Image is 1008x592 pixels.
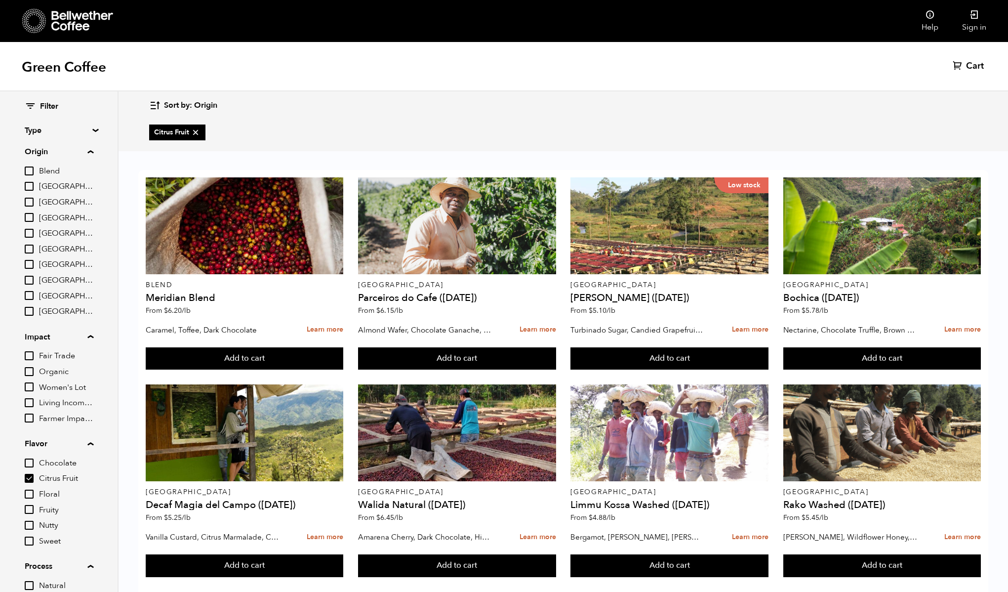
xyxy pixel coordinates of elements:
[802,513,828,522] bdi: 5.45
[25,438,93,450] summary: Flavor
[376,513,403,522] bdi: 6.45
[39,259,93,270] span: [GEOGRAPHIC_DATA]
[376,306,403,315] bdi: 6.15
[589,513,615,522] bdi: 4.88
[25,490,34,499] input: Floral
[394,306,403,315] span: /lb
[802,306,806,315] span: $
[819,306,828,315] span: /lb
[783,282,981,289] p: [GEOGRAPHIC_DATA]
[25,260,34,269] input: [GEOGRAPHIC_DATA]
[589,306,593,315] span: $
[146,347,343,370] button: Add to cart
[358,306,403,315] span: From
[802,306,828,315] bdi: 5.78
[146,293,343,303] h4: Meridian Blend
[25,213,34,222] input: [GEOGRAPHIC_DATA]
[570,347,768,370] button: Add to cart
[39,581,93,592] span: Natural
[783,513,828,522] span: From
[25,125,93,136] summary: Type
[570,489,768,496] p: [GEOGRAPHIC_DATA]
[39,291,93,302] span: [GEOGRAPHIC_DATA]
[39,213,93,224] span: [GEOGRAPHIC_DATA]
[146,489,343,496] p: [GEOGRAPHIC_DATA]
[164,306,191,315] bdi: 6.20
[25,367,34,376] input: Organic
[39,489,93,500] span: Floral
[40,101,58,112] span: Filter
[358,530,492,545] p: Amarena Cherry, Dark Chocolate, Hibiscus
[944,319,981,340] a: Learn more
[606,513,615,522] span: /lb
[154,127,201,137] span: Citrus Fruit
[358,282,556,289] p: [GEOGRAPHIC_DATA]
[570,513,615,522] span: From
[39,306,93,317] span: [GEOGRAPHIC_DATA]
[146,306,191,315] span: From
[39,520,93,531] span: Nutty
[146,500,343,510] h4: Decaf Magia del Campo ([DATE])
[146,530,280,545] p: Vanilla Custard, Citrus Marmalade, Caramel
[146,323,280,338] p: Caramel, Toffee, Dark Chocolate
[358,554,556,577] button: Add to cart
[164,100,217,111] span: Sort by: Origin
[358,323,492,338] p: Almond Wafer, Chocolate Ganache, Bing Cherry
[25,307,34,316] input: [GEOGRAPHIC_DATA]
[25,560,93,572] summary: Process
[22,58,106,76] h1: Green Coffee
[589,513,593,522] span: $
[570,554,768,577] button: Add to cart
[307,527,343,548] a: Learn more
[25,182,34,191] input: [GEOGRAPHIC_DATA]
[39,536,93,547] span: Sweet
[394,513,403,522] span: /lb
[783,530,918,545] p: [PERSON_NAME], Wildflower Honey, Black Tea
[732,319,768,340] a: Learn more
[39,228,93,239] span: [GEOGRAPHIC_DATA]
[39,166,93,177] span: Blend
[25,414,34,423] input: Farmer Impact Fund
[39,473,93,484] span: Citrus Fruit
[39,398,93,409] span: Living Income Pricing
[376,306,380,315] span: $
[39,382,93,393] span: Women's Lot
[802,513,806,522] span: $
[25,167,34,175] input: Blend
[783,347,981,370] button: Add to cart
[783,489,981,496] p: [GEOGRAPHIC_DATA]
[358,347,556,370] button: Add to cart
[25,537,34,546] input: Sweet
[783,306,828,315] span: From
[358,293,556,303] h4: Parceiros do Cafe ([DATE])
[25,581,34,590] input: Natural
[570,282,768,289] p: [GEOGRAPHIC_DATA]
[164,513,168,522] span: $
[25,474,34,483] input: Citrus Fruit
[307,319,343,340] a: Learn more
[39,351,93,362] span: Fair Trade
[732,527,768,548] a: Learn more
[570,306,615,315] span: From
[25,291,34,300] input: [GEOGRAPHIC_DATA]
[783,293,981,303] h4: Bochica ([DATE])
[39,275,93,286] span: [GEOGRAPHIC_DATA]
[25,398,34,407] input: Living Income Pricing
[589,306,615,315] bdi: 5.10
[520,527,556,548] a: Learn more
[819,513,828,522] span: /lb
[164,306,168,315] span: $
[520,319,556,340] a: Learn more
[358,489,556,496] p: [GEOGRAPHIC_DATA]
[966,60,984,72] span: Cart
[358,513,403,522] span: From
[783,500,981,510] h4: Rako Washed ([DATE])
[25,245,34,254] input: [GEOGRAPHIC_DATA]
[25,198,34,207] input: [GEOGRAPHIC_DATA]
[39,414,93,424] span: Farmer Impact Fund
[783,554,981,577] button: Add to cart
[714,177,768,193] p: Low stock
[376,513,380,522] span: $
[39,367,93,378] span: Organic
[606,306,615,315] span: /lb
